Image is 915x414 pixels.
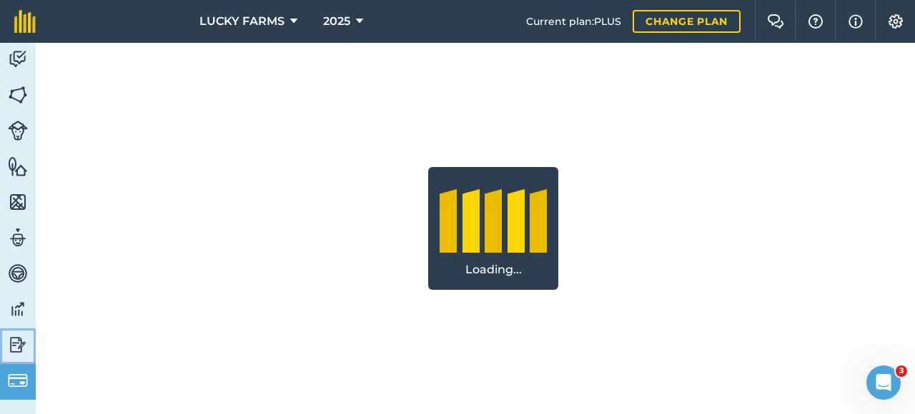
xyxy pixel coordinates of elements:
img: svg+xml;base64,PD94bWwgdmVyc2lvbj0iMS4wIiBlbmNvZGluZz0idXRmLTgiPz4KPCEtLSBHZW5lcmF0b3I6IEFkb2JlIE... [8,334,28,355]
img: svg+xml;base64,PD94bWwgdmVyc2lvbj0iMS4wIiBlbmNvZGluZz0idXRmLTgiPz4KPCEtLSBHZW5lcmF0b3I6IEFkb2JlIE... [8,227,28,248]
img: svg+xml;base64,PD94bWwgdmVyc2lvbj0iMS4wIiBlbmNvZGluZz0idXRmLTgiPz4KPCEtLSBHZW5lcmF0b3I6IEFkb2JlIE... [8,263,28,284]
img: svg+xml;base64,PHN2ZyB4bWxucz0iaHR0cDovL3d3dy53My5vcmcvMjAwMC9zdmciIHdpZHRoPSI1NiIgaGVpZ2h0PSI2MC... [8,191,28,213]
img: svg+xml;base64,PHN2ZyB4bWxucz0iaHR0cDovL3d3dy53My5vcmcvMjAwMC9zdmciIHdpZHRoPSI1NiIgaGVpZ2h0PSI2MC... [8,84,28,106]
img: svg+xml;base64,PD94bWwgdmVyc2lvbj0iMS4wIiBlbmNvZGluZz0idXRmLTgiPz4KPCEtLSBHZW5lcmF0b3I6IEFkb2JlIE... [8,298,28,320]
img: svg+xml;base64,PHN2ZyB4bWxucz0iaHR0cDovL3d3dy53My5vcmcvMjAwMC9zdmciIHdpZHRoPSI1NiIgaGVpZ2h0PSI2MC... [8,156,28,177]
iframe: Intercom live chat [866,365,901,400]
span: 2025 [323,13,350,30]
img: svg+xml;base64,PD94bWwgdmVyc2lvbj0iMS4wIiBlbmNvZGluZz0idXRmLTgiPz4KPCEtLSBHZW5lcmF0b3I6IEFkb2JlIE... [8,121,28,141]
span: Current plan : PLUS [526,14,621,29]
img: svg+xml;base64,PD94bWwgdmVyc2lvbj0iMS4wIiBlbmNvZGluZz0idXRmLTgiPz4KPCEtLSBHZW5lcmF0b3I6IEFkb2JlIE... [8,49,28,70]
a: Change plan [633,10,741,33]
span: 3 [896,365,907,377]
img: Two speech bubbles overlapping with the left bubble in the forefront [767,14,784,29]
img: svg+xml;base64,PHN2ZyB4bWxucz0iaHR0cDovL3d3dy53My5vcmcvMjAwMC9zdmciIHdpZHRoPSIxNyIgaGVpZ2h0PSIxNy... [849,13,863,30]
span: LUCKY FARMS [199,13,285,30]
img: A cog icon [887,14,904,29]
img: svg+xml;base64,PD94bWwgdmVyc2lvbj0iMS4wIiBlbmNvZGluZz0idXRmLTgiPz4KPCEtLSBHZW5lcmF0b3I6IEFkb2JlIE... [8,370,28,390]
img: A question mark icon [807,14,824,29]
div: Loading... [440,261,547,278]
img: fieldmargin Logo [14,10,36,33]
